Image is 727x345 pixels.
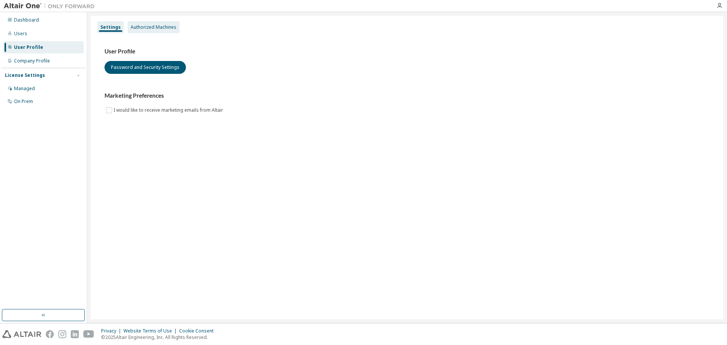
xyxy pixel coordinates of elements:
img: Altair One [4,2,98,10]
button: Password and Security Settings [105,61,186,74]
div: Managed [14,86,35,92]
img: youtube.svg [83,330,94,338]
img: facebook.svg [46,330,54,338]
div: Website Terms of Use [123,328,179,334]
div: License Settings [5,72,45,78]
div: Privacy [101,328,123,334]
div: User Profile [14,44,43,50]
div: Authorized Machines [131,24,176,30]
h3: Marketing Preferences [105,92,710,100]
div: Cookie Consent [179,328,218,334]
div: On Prem [14,98,33,105]
div: Company Profile [14,58,50,64]
h3: User Profile [105,48,710,55]
img: instagram.svg [58,330,66,338]
div: Settings [100,24,121,30]
div: Dashboard [14,17,39,23]
div: Users [14,31,27,37]
label: I would like to receive marketing emails from Altair [114,106,225,115]
p: © 2025 Altair Engineering, Inc. All Rights Reserved. [101,334,218,340]
img: altair_logo.svg [2,330,41,338]
img: linkedin.svg [71,330,79,338]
